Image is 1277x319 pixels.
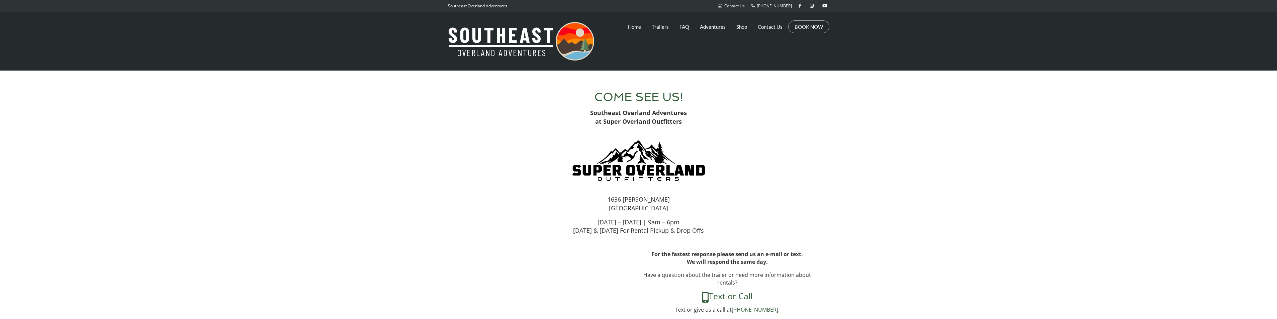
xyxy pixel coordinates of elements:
a: Trailers [652,18,669,35]
p: Have a question about the trailer or need more information about rentals? [642,271,813,287]
span: COME SEE US! [594,90,683,104]
a: Contact Us [758,18,783,35]
a: Contact Us [718,3,745,9]
a: FAQ [679,18,689,35]
a: BOOK NOW [795,23,823,30]
a: [PHONE_NUMBER] [732,306,778,313]
a: [PHONE_NUMBER] [751,3,792,9]
p: Southeast Overland Adventures [448,2,507,10]
img: super-overland-outfitters-logo [572,139,706,182]
span: For the fastest response please send us an e-mail or text. We will respond the same day. [651,250,803,265]
p: 1636 [PERSON_NAME] [GEOGRAPHIC_DATA] [461,195,816,212]
p: [DATE] – [DATE] | 9am – 6pm [DATE] & [DATE] For Rental Pickup & Drop Offs [461,218,816,235]
a: Shop [736,18,747,35]
strong: at Super Overland Outfitters [595,117,682,125]
span: Contact Us [724,3,745,9]
p: Text or give us a call at . [642,306,813,314]
img: Southeast Overland Adventures [448,22,594,61]
img: mobile-alt-solid-green.svg [702,292,709,303]
a: Home [628,18,641,35]
h4: Text or Call [642,292,813,302]
span: [PHONE_NUMBER] [757,3,792,9]
strong: Southeast Overland Adventures [590,109,687,117]
a: Adventures [700,18,726,35]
